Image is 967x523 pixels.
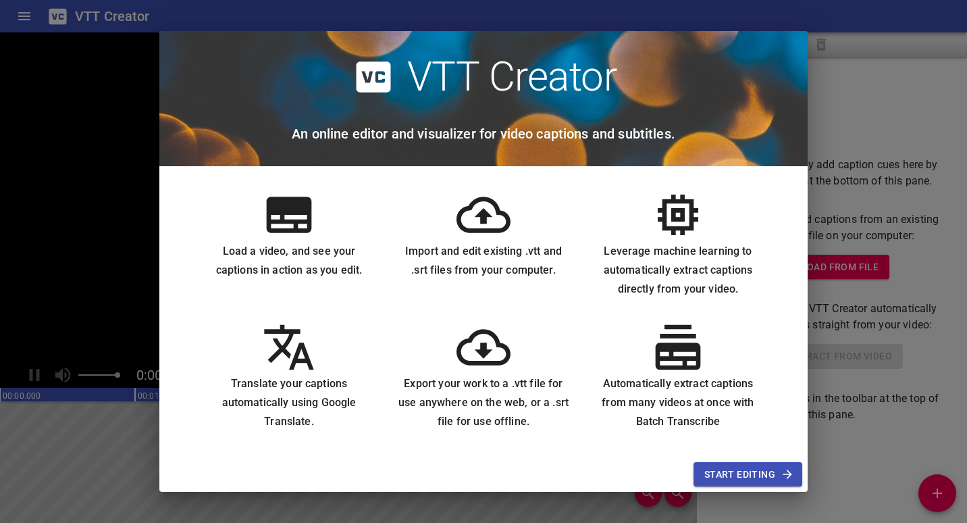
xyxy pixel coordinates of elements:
[292,123,675,145] h6: An online editor and visualizer for video captions and subtitles.
[592,374,764,431] h6: Automatically extract captions from many videos at once with Batch Transcribe
[592,242,764,299] h6: Leverage machine learning to automatically extract captions directly from your video.
[407,53,617,101] h2: VTT Creator
[203,374,375,431] h6: Translate your captions automatically using Google Translate.
[397,374,570,431] h6: Export your work to a .vtt file for use anywhere on the web, or a .srt file for use offline.
[397,242,570,280] h6: Import and edit existing .vtt and .srt files from your computer.
[203,242,375,280] h6: Load a video, and see your captions in action as you edit.
[694,462,802,487] button: Start Editing
[704,466,791,483] span: Start Editing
